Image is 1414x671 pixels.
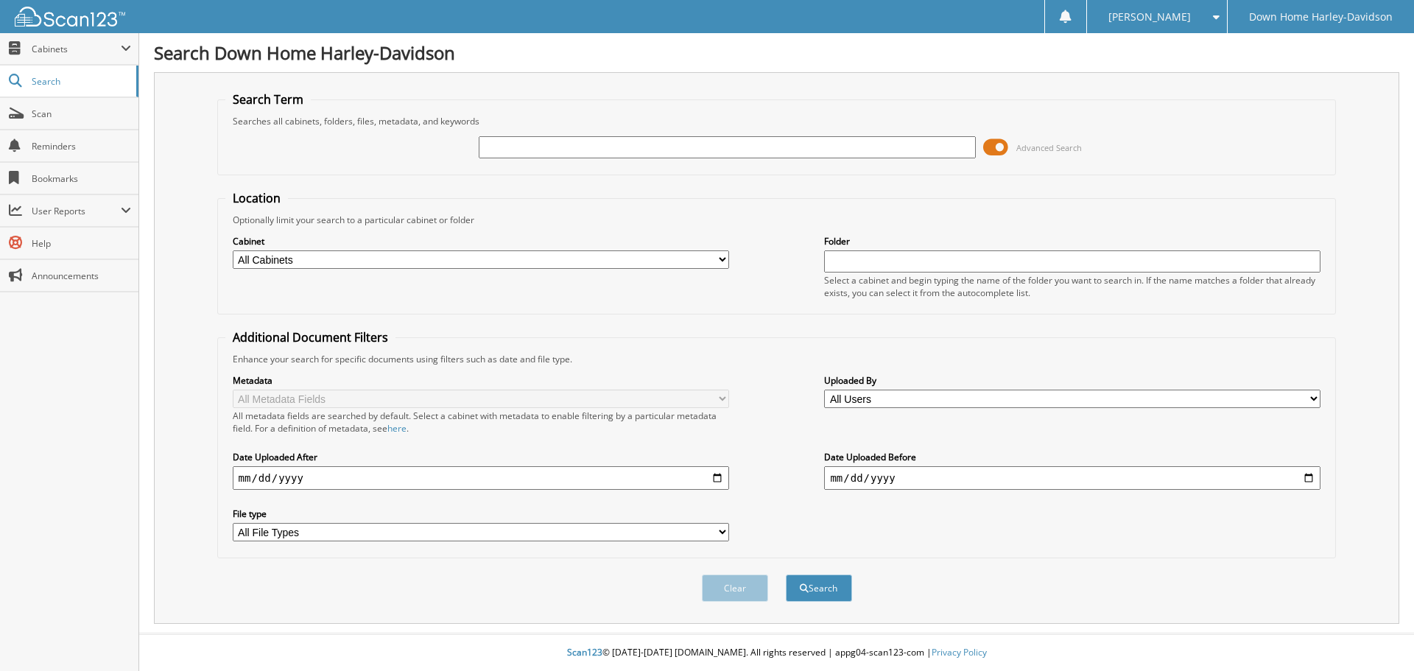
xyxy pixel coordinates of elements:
button: Clear [702,575,768,602]
div: All metadata fields are searched by default. Select a cabinet with metadata to enable filtering b... [233,410,729,435]
span: Help [32,237,131,250]
div: Select a cabinet and begin typing the name of the folder you want to search in. If the name match... [824,274,1320,299]
button: Search [786,575,852,602]
img: scan123-logo-white.svg [15,7,125,27]
label: Date Uploaded After [233,451,729,463]
a: Privacy Policy [932,646,987,658]
legend: Additional Document Filters [225,329,395,345]
div: Searches all cabinets, folders, files, metadata, and keywords [225,115,1329,127]
span: User Reports [32,205,121,217]
span: [PERSON_NAME] [1108,13,1191,21]
h1: Search Down Home Harley-Davidson [154,41,1399,65]
label: Date Uploaded Before [824,451,1320,463]
span: Scan [32,108,131,120]
div: Enhance your search for specific documents using filters such as date and file type. [225,353,1329,365]
span: Advanced Search [1016,142,1082,153]
legend: Location [225,190,288,206]
input: start [233,466,729,490]
div: Optionally limit your search to a particular cabinet or folder [225,214,1329,226]
label: Uploaded By [824,374,1320,387]
span: Reminders [32,140,131,152]
span: Scan123 [567,646,602,658]
legend: Search Term [225,91,311,108]
label: Folder [824,235,1320,247]
input: end [824,466,1320,490]
span: Cabinets [32,43,121,55]
div: © [DATE]-[DATE] [DOMAIN_NAME]. All rights reserved | appg04-scan123-com | [139,635,1414,671]
label: Metadata [233,374,729,387]
span: Search [32,75,129,88]
span: Announcements [32,270,131,282]
span: Bookmarks [32,172,131,185]
a: here [387,422,407,435]
label: Cabinet [233,235,729,247]
label: File type [233,507,729,520]
span: Down Home Harley-Davidson [1249,13,1393,21]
